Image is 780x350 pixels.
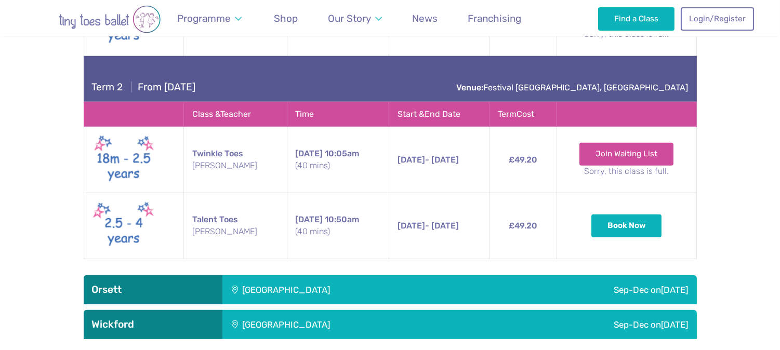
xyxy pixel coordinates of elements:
[92,81,195,93] h4: From [DATE]
[681,7,753,30] a: Login/Register
[287,102,389,127] th: Time
[192,160,279,171] small: [PERSON_NAME]
[490,102,557,127] th: Term Cost
[457,83,689,92] a: Venue:Festival [GEOGRAPHIC_DATA], [GEOGRAPHIC_DATA]
[398,155,459,165] span: - [DATE]
[27,5,193,33] img: tiny toes ballet
[296,149,323,158] span: [DATE]
[296,160,380,171] small: (40 mins)
[490,127,557,193] td: £49.20
[287,127,389,193] td: 10:05am
[407,6,443,31] a: News
[274,12,298,24] span: Shop
[296,214,323,224] span: [DATE]
[269,6,303,31] a: Shop
[92,284,214,296] h3: Orsett
[328,12,371,24] span: Our Story
[222,275,488,304] div: [GEOGRAPHIC_DATA]
[662,319,689,330] span: [DATE]
[488,275,697,304] div: Sep-Dec on
[463,6,526,31] a: Franchising
[296,226,380,237] small: (40 mins)
[488,310,697,339] div: Sep-Dec on
[565,166,688,177] small: Sorry, this class is full.
[591,214,662,237] button: Book Now
[287,193,389,259] td: 10:50am
[192,226,279,237] small: [PERSON_NAME]
[398,155,425,165] span: [DATE]
[177,12,231,24] span: Programme
[183,193,287,259] td: Talent Toes
[92,81,123,93] span: Term 2
[183,127,287,193] td: Twinkle Toes
[173,6,247,31] a: Programme
[398,221,425,231] span: [DATE]
[183,102,287,127] th: Class & Teacher
[662,285,689,295] span: [DATE]
[598,7,675,30] a: Find a Class
[323,6,387,31] a: Our Story
[579,143,673,166] a: Join Waiting List
[412,12,438,24] span: News
[92,199,155,252] img: Talent toes New (May 2025)
[92,133,155,186] img: Twinkle toes New (May 2025)
[398,221,459,231] span: - [DATE]
[126,81,138,93] span: |
[490,193,557,259] td: £49.20
[389,102,490,127] th: Start & End Date
[92,318,214,331] h3: Wickford
[468,12,521,24] span: Franchising
[222,310,488,339] div: [GEOGRAPHIC_DATA]
[457,83,484,92] strong: Venue:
